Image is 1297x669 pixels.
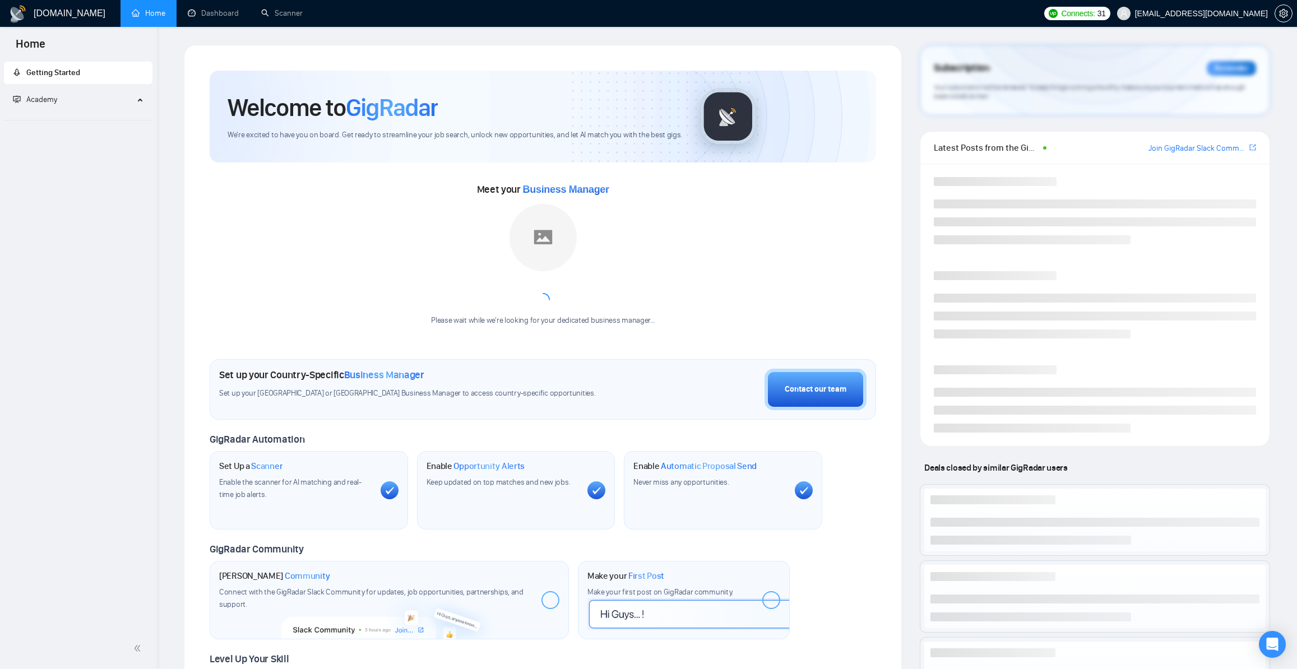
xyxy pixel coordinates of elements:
span: Level Up Your Skill [210,653,289,665]
a: homeHome [132,8,165,18]
div: Please wait while we're looking for your dedicated business manager... [424,315,661,326]
h1: [PERSON_NAME] [219,570,330,582]
span: Academy [13,95,57,104]
img: gigradar-logo.png [700,89,756,145]
span: double-left [133,643,145,654]
img: logo [9,5,27,23]
span: Business Manager [523,184,609,195]
span: Make your first post on GigRadar community. [587,587,733,597]
div: Contact our team [785,383,846,396]
span: Connects: [1061,7,1095,20]
span: Deals closed by similar GigRadar users [920,458,1072,477]
h1: Enable [633,461,757,472]
h1: Make your [587,570,664,582]
span: user [1120,10,1128,17]
span: export [1249,143,1256,152]
span: Subscription [934,59,989,78]
h1: Set Up a [219,461,282,472]
span: loading [535,291,550,307]
a: export [1249,142,1256,153]
span: Automatic Proposal Send [661,461,757,472]
a: setting [1275,9,1293,18]
span: GigRadar Automation [210,433,304,445]
h1: Set up your Country-Specific [219,369,424,381]
span: Meet your [477,183,609,196]
span: rocket [13,68,21,76]
span: Connect with the GigRadar Slack Community for updates, job opportunities, partnerships, and support. [219,587,524,609]
span: Set up your [GEOGRAPHIC_DATA] or [GEOGRAPHIC_DATA] Business Manager to access country-specific op... [219,388,608,399]
div: Open Intercom Messenger [1259,631,1286,658]
img: slackcommunity-bg.png [282,588,497,639]
span: Keep updated on top matches and new jobs. [427,477,571,487]
li: Getting Started [4,62,152,84]
span: Your subscription will be renewed. To keep things running smoothly, make sure your payment method... [934,83,1245,101]
span: Academy [26,95,57,104]
span: Home [7,36,54,59]
h1: Welcome to [228,92,438,123]
span: GigRadar Community [210,543,304,555]
button: Contact our team [765,369,867,410]
span: fund-projection-screen [13,95,21,103]
span: 31 [1097,7,1106,20]
button: setting [1275,4,1293,22]
span: Scanner [251,461,282,472]
span: Business Manager [344,369,424,381]
div: Reminder [1207,61,1256,76]
span: We're excited to have you on board. Get ready to streamline your job search, unlock new opportuni... [228,130,682,141]
span: Getting Started [26,68,80,77]
img: placeholder.png [509,204,577,271]
span: Opportunity Alerts [453,461,525,472]
li: Academy Homepage [4,115,152,123]
span: setting [1275,9,1292,18]
span: GigRadar [346,92,438,123]
a: Join GigRadar Slack Community [1148,142,1247,155]
img: upwork-logo.png [1049,9,1058,18]
a: searchScanner [261,8,303,18]
span: Community [285,570,330,582]
span: Latest Posts from the GigRadar Community [934,141,1040,155]
h1: Enable [427,461,525,472]
span: Never miss any opportunities. [633,477,729,487]
a: dashboardDashboard [188,8,239,18]
span: Enable the scanner for AI matching and real-time job alerts. [219,477,362,499]
span: First Post [628,570,664,582]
